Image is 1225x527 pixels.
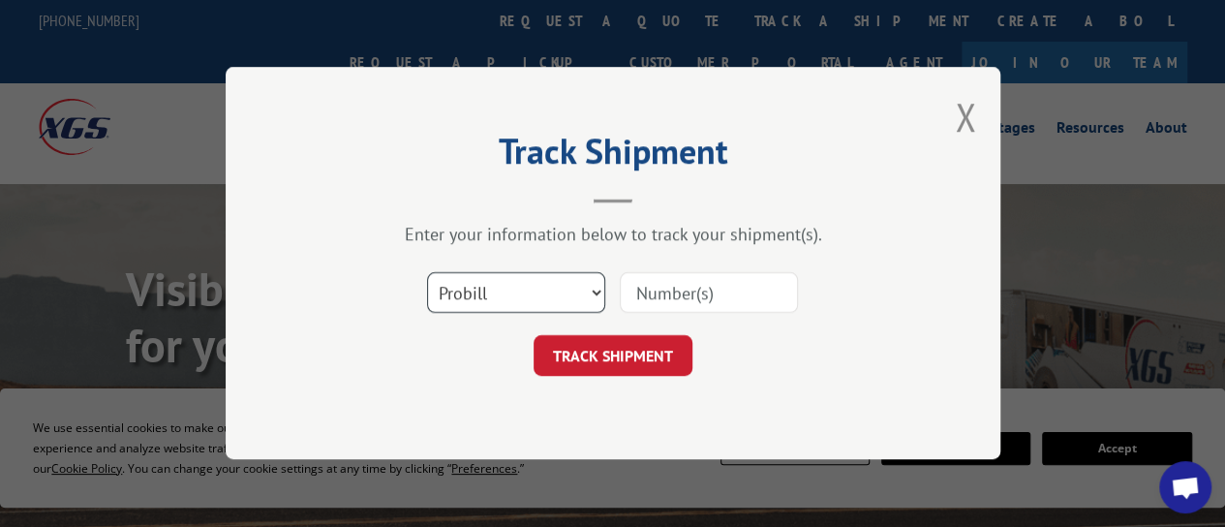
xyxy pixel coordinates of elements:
[534,336,692,377] button: TRACK SHIPMENT
[1159,461,1211,513] div: Open chat
[955,91,976,142] button: Close modal
[322,224,903,246] div: Enter your information below to track your shipment(s).
[620,273,798,314] input: Number(s)
[322,138,903,174] h2: Track Shipment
